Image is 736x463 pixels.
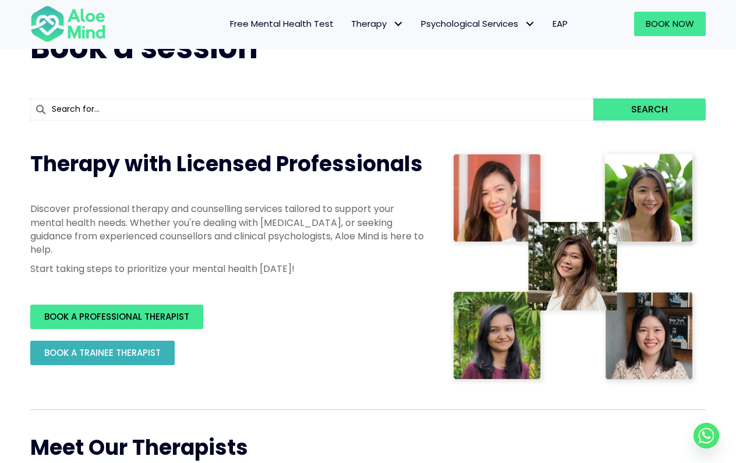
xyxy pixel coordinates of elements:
span: Book Now [646,17,694,30]
span: Psychological Services [421,17,535,30]
img: Aloe mind Logo [30,5,106,43]
span: Therapy: submenu [390,16,406,33]
span: Meet Our Therapists [30,433,248,462]
span: Therapy with Licensed Professionals [30,149,423,179]
a: Psychological ServicesPsychological Services: submenu [412,12,544,36]
p: Start taking steps to prioritize your mental health [DATE]! [30,262,426,275]
span: Free Mental Health Test [230,17,334,30]
a: TherapyTherapy: submenu [342,12,412,36]
nav: Menu [121,12,576,36]
a: Book Now [634,12,706,36]
img: Therapist collage [450,150,699,386]
a: EAP [544,12,576,36]
a: Whatsapp [693,423,719,448]
button: Search [593,98,706,121]
p: Discover professional therapy and counselling services tailored to support your mental health nee... [30,202,426,256]
span: EAP [553,17,568,30]
span: Psychological Services: submenu [521,16,538,33]
span: BOOK A PROFESSIONAL THERAPIST [44,310,189,323]
a: BOOK A TRAINEE THERAPIST [30,341,175,365]
a: BOOK A PROFESSIONAL THERAPIST [30,305,203,329]
span: Therapy [351,17,404,30]
span: BOOK A TRAINEE THERAPIST [44,347,161,359]
input: Search for... [30,98,593,121]
a: Free Mental Health Test [221,12,342,36]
